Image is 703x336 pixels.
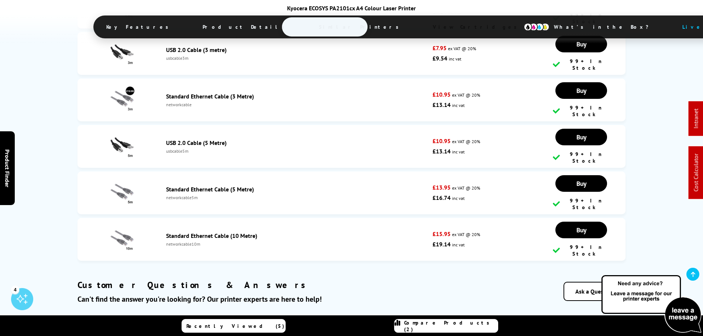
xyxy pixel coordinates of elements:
img: Standard Ethernet Cable (3 Metre) [109,86,135,112]
span: What’s in the Box? [543,18,667,36]
span: Buy [576,86,586,95]
span: View Cartridges [422,17,535,37]
div: 99+ In Stock [553,58,610,71]
a: Recently Viewed (5) [182,319,286,333]
div: 4 [11,285,19,294]
div: Kyocera ECOSYS PA2101cx A4 Colour Laser Printer [93,4,610,12]
strong: £13.95 [433,184,451,191]
strong: £16.74 [433,194,451,201]
strong: £13.14 [433,148,451,155]
a: Compare Products (2) [394,319,498,333]
div: usbcable3m [166,55,429,61]
span: Product Finder [4,149,11,187]
img: cmyk-icon.svg [524,23,549,31]
a: Intranet [692,109,700,129]
strong: £7.95 [433,44,447,52]
img: Standard Ethernet Cable (5 Metre) [109,179,135,205]
span: ex VAT @ 20% [448,46,476,51]
span: Similar Printers [308,18,414,36]
strong: £10.95 [433,91,451,98]
strong: £15.95 [433,230,451,238]
strong: £9.54 [433,55,447,62]
div: networkcable5m [166,195,429,200]
div: usbcable5m [166,148,429,154]
h2: Customer Questions & Answers [77,279,516,291]
span: ex VAT @ 20% [452,92,480,98]
span: Key Features [95,18,183,36]
img: USB 2.0 Cable (3 metre) [109,40,135,66]
div: 99+ In Stock [553,104,610,118]
div: 99+ In Stock [553,151,610,164]
span: ex VAT @ 20% [452,232,480,237]
a: USB 2.0 Cable (3 metre) [166,46,227,53]
span: inc vat [452,103,465,108]
span: Buy [576,133,586,141]
a: Standard Ethernet Cable (5 Metre) [166,186,254,193]
span: Compare Products (2) [404,319,498,333]
img: Standard Ethernet Cable (10 Metre) [109,226,135,252]
div: networkcable [166,102,429,107]
a: Ask a Question [564,282,626,301]
img: Open Live Chat window [600,274,703,335]
div: networkcable10m [166,241,429,247]
span: inc vat [452,195,465,201]
div: Can't find the answer you're looking for? Our printer experts are here to help! [77,294,516,304]
span: inc vat [449,56,461,62]
strong: £19.14 [433,240,451,248]
span: inc vat [452,242,465,247]
strong: £10.95 [433,137,451,145]
span: Recently Viewed (5) [186,323,285,329]
span: Buy [576,40,586,48]
span: ex VAT @ 20% [452,185,480,191]
div: 99+ In Stock [553,244,610,257]
a: Cost Calculator [692,154,700,192]
span: ex VAT @ 20% [452,139,480,144]
strong: £13.14 [433,101,451,108]
span: Buy [576,226,586,234]
a: USB 2.0 Cable (5 Metre) [166,139,227,146]
img: USB 2.0 Cable (5 Metre) [109,133,135,159]
span: inc vat [452,149,465,155]
div: 99+ In Stock [553,197,610,211]
span: Product Details [192,18,300,36]
span: Buy [576,179,586,188]
a: Standard Ethernet Cable (3 Metre) [166,93,254,100]
a: Standard Ethernet Cable (10 Metre) [166,232,257,239]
